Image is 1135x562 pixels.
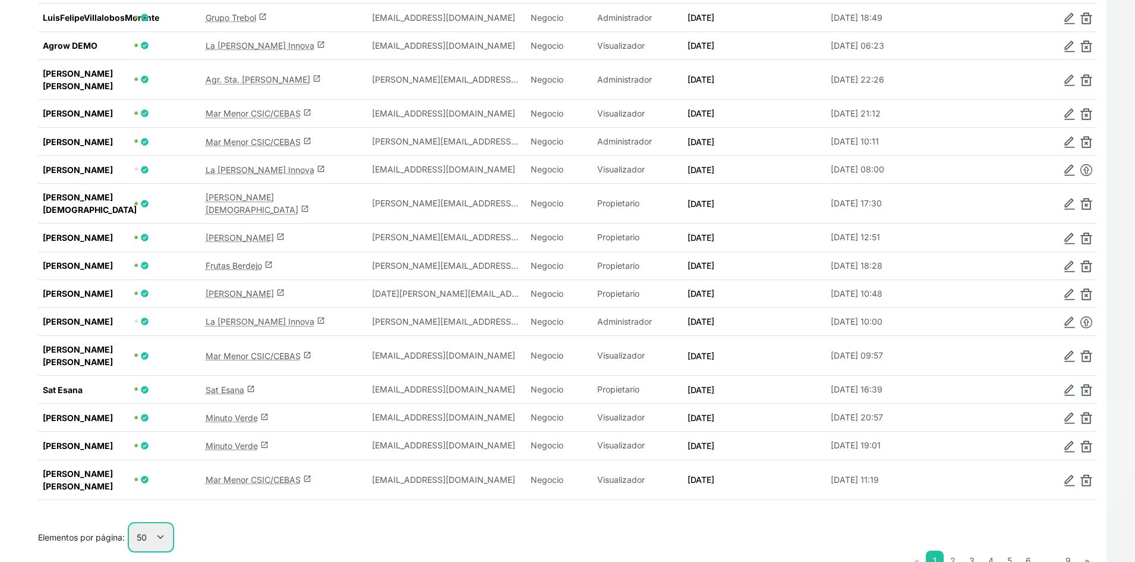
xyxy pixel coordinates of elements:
[1080,108,1092,120] img: delete
[592,432,683,460] td: Visualizador
[683,4,826,32] td: [DATE]
[140,441,149,450] span: Usuario Verificado
[140,199,149,208] span: Usuario Verificado
[317,165,325,173] span: launch
[1064,384,1076,396] img: edit
[526,280,592,307] td: Negocio
[683,224,826,252] td: [DATE]
[526,32,592,59] td: Negocio
[264,260,273,269] span: launch
[134,43,138,48] span: 🟢
[1080,412,1092,424] img: delete
[526,404,592,432] td: Negocio
[206,413,269,423] a: Minuto Verdelaunch
[367,4,526,32] td: gestionhumana@grupotrebol.pe
[1080,288,1092,300] img: delete
[1080,136,1092,148] img: delete
[592,307,683,335] td: Administrador
[592,376,683,404] td: Propietario
[1064,260,1076,272] img: edit
[140,289,149,298] span: Usuario Verificado
[683,404,826,432] td: [DATE]
[140,261,149,270] span: Usuario Verificado
[367,460,526,500] td: jmgarcia@verdtech.es
[43,315,132,328] span: [PERSON_NAME]
[683,280,826,307] td: [DATE]
[1080,164,1092,176] img: resurrect
[526,59,592,99] td: Negocio
[140,165,149,174] span: Usuario Verificado
[526,336,592,376] td: Negocio
[317,40,325,49] span: launch
[592,460,683,500] td: Visualizador
[43,191,132,216] span: [PERSON_NAME][DEMOGRAPHIC_DATA]
[367,184,526,224] td: antoniogayan@hotmail.es
[526,224,592,252] td: Negocio
[592,404,683,432] td: Visualizador
[683,59,826,99] td: [DATE]
[43,467,132,492] span: [PERSON_NAME] [PERSON_NAME]
[683,307,826,335] td: [DATE]
[140,317,149,326] span: Usuario Verificado
[134,167,138,172] span: ⚪
[43,107,132,120] span: [PERSON_NAME]
[592,4,683,32] td: Administrador
[826,59,998,99] td: [DATE] 22:26
[134,77,138,82] span: 🟢
[826,432,998,460] td: [DATE] 19:01
[683,127,826,155] td: [DATE]
[592,336,683,376] td: Visualizador
[367,224,526,252] td: jorge.alastrue.azon@gmail.com
[1064,136,1076,148] img: edit
[1080,12,1092,24] img: delete
[303,137,311,145] span: launch
[826,376,998,404] td: [DATE] 16:39
[206,288,285,299] a: [PERSON_NAME]launch
[1064,233,1076,244] img: edit
[826,127,998,155] td: [DATE] 10:11
[1064,164,1076,176] img: edit
[206,233,285,243] a: [PERSON_NAME]launch
[134,444,138,448] span: 🟢
[826,280,998,307] td: [DATE] 10:48
[206,351,311,361] a: Mar Menor CSIC/CEBASlaunch
[43,287,132,300] span: [PERSON_NAME]
[43,412,132,424] span: [PERSON_NAME]
[683,184,826,224] td: [DATE]
[1080,441,1092,453] img: delete
[43,231,132,244] span: [PERSON_NAME]
[206,12,267,23] a: Grupo Trebollaunch
[826,184,998,224] td: [DATE] 17:30
[1064,288,1076,300] img: edit
[43,384,132,396] span: Sat Esana
[526,156,592,184] td: Negocio
[206,441,269,451] a: Minuto Verdelaunch
[301,205,309,213] span: launch
[526,252,592,280] td: Negocio
[592,156,683,184] td: Visualizador
[43,439,132,452] span: [PERSON_NAME]
[134,353,138,358] span: 🟢
[1080,475,1092,486] img: delete
[826,4,998,32] td: [DATE] 18:49
[140,413,149,422] span: Usuario Verificado
[826,156,998,184] td: [DATE] 08:00
[1064,316,1076,328] img: edit
[134,202,138,206] span: 🟢
[276,233,285,241] span: launch
[826,32,998,59] td: [DATE] 06:23
[367,404,526,432] td: lrubio@minutoverde.cl
[43,67,132,92] span: [PERSON_NAME] [PERSON_NAME]
[134,478,138,482] span: 🟢
[1064,74,1076,86] img: edit
[43,259,132,272] span: [PERSON_NAME]
[140,385,149,394] span: Usuario Verificado
[826,307,998,335] td: [DATE] 10:00
[367,336,526,376] td: jcuerva@verdtech.es
[134,139,138,144] span: 🟢
[1064,12,1076,24] img: edit
[1080,233,1092,244] img: delete
[140,137,149,146] span: Usuario Verificado
[367,32,526,59] td: demo@lavegainnova.com
[260,441,269,449] span: launch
